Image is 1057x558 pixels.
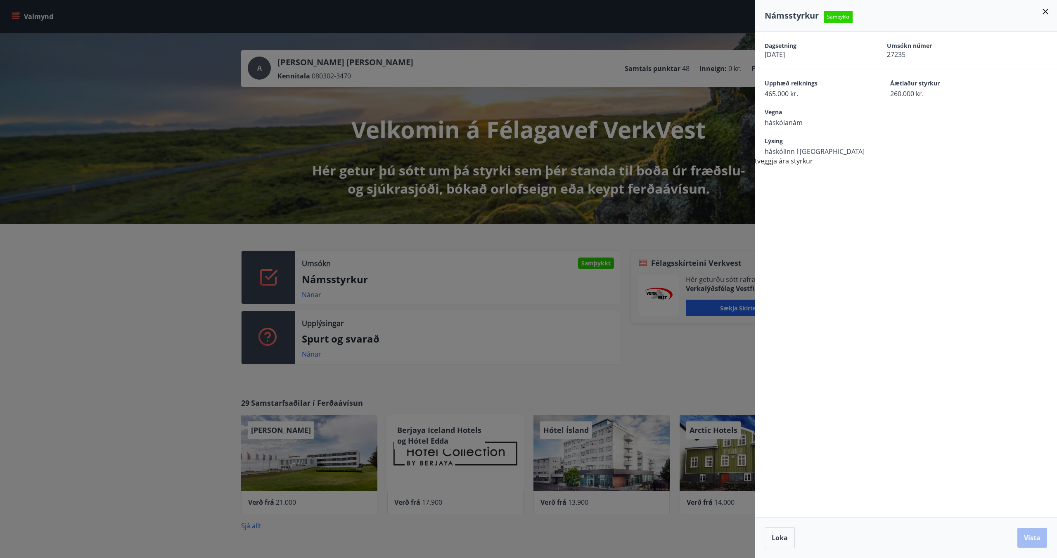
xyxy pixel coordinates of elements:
[765,89,861,98] span: 465.000 kr.
[772,533,788,542] span: Loka
[755,32,1057,166] div: tveggja ára styrkur
[765,527,795,548] button: Loka
[824,11,853,23] span: Samþykkt
[890,89,987,98] span: 260.000 kr.
[765,50,858,59] span: [DATE]
[765,137,865,147] span: Lýsing
[887,42,980,50] span: Umsókn númer
[765,147,865,156] span: háskólinn í [GEOGRAPHIC_DATA]
[887,50,980,59] span: 27235
[765,10,819,21] span: Námsstyrkur
[765,79,861,89] span: Upphæð reiknings
[890,79,987,89] span: Áætlaður styrkur
[765,118,861,127] span: háskólanám
[765,42,858,50] span: Dagsetning
[765,108,861,118] span: Vegna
